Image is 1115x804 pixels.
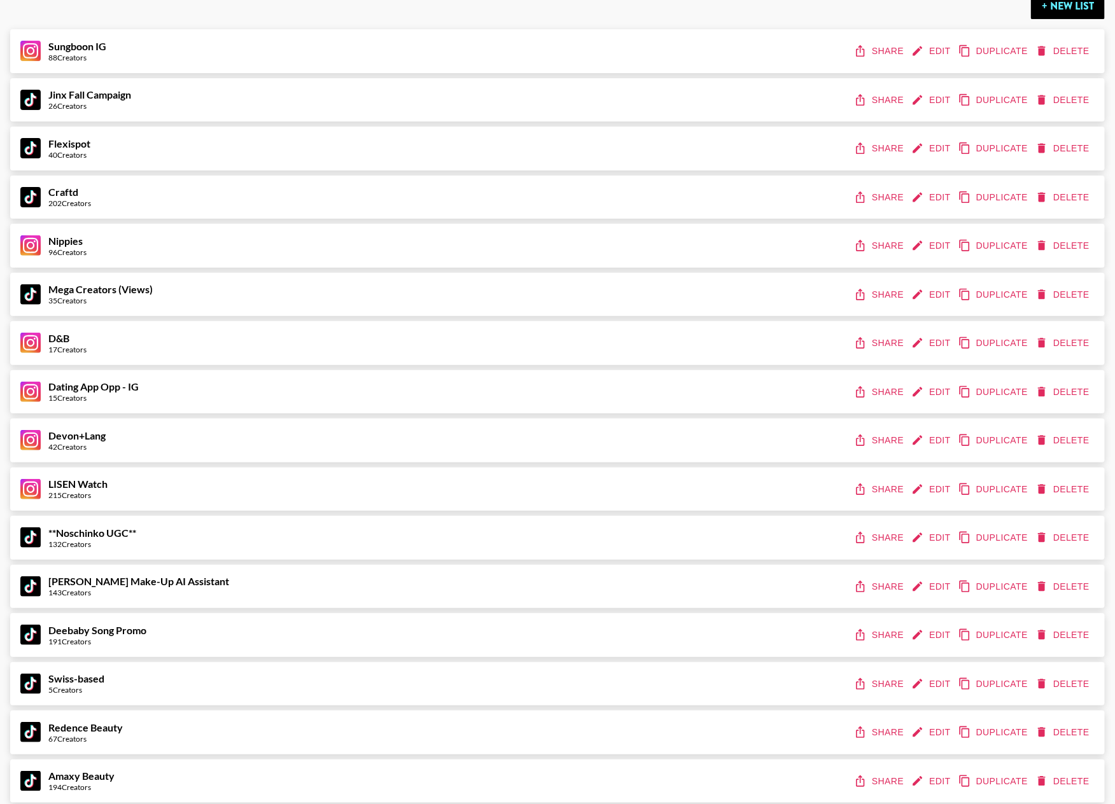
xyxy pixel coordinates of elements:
img: TikTok [20,90,41,110]
div: 67 Creators [48,734,123,744]
div: 194 Creators [48,782,115,792]
button: delete [1033,478,1095,501]
button: delete [1033,770,1095,793]
strong: Amaxy Beauty [48,770,115,782]
button: delete [1033,186,1095,209]
button: share [852,478,909,501]
button: duplicate [956,234,1033,258]
button: edit [909,721,956,744]
button: edit [909,137,956,160]
button: edit [909,380,956,404]
img: TikTok [20,527,41,548]
img: TikTok [20,771,41,791]
button: share [852,575,909,599]
button: edit [909,429,956,452]
strong: [PERSON_NAME] Make-Up AI Assistant [48,575,229,587]
button: duplicate [956,380,1033,404]
button: delete [1033,526,1095,550]
img: Instagram [20,41,41,61]
button: duplicate [956,137,1033,160]
strong: Dating App Opp - IG [48,380,139,392]
button: delete [1033,88,1095,112]
img: TikTok [20,187,41,207]
button: duplicate [956,186,1033,209]
button: delete [1033,331,1095,355]
button: delete [1033,234,1095,258]
button: share [852,234,909,258]
button: edit [909,331,956,355]
div: 143 Creators [48,588,229,597]
button: delete [1033,137,1095,160]
div: 202 Creators [48,198,91,208]
strong: Deebaby Song Promo [48,624,146,636]
img: Instagram [20,430,41,450]
button: delete [1033,380,1095,404]
button: duplicate [956,88,1033,112]
button: share [852,39,909,63]
button: delete [1033,283,1095,307]
button: delete [1033,429,1095,452]
button: edit [909,234,956,258]
button: share [852,429,909,452]
button: share [852,137,909,160]
strong: Redence Beauty [48,721,123,733]
img: TikTok [20,722,41,742]
button: edit [909,770,956,793]
button: duplicate [956,283,1033,307]
button: duplicate [956,478,1033,501]
strong: Jinx Fall Campaign [48,88,131,100]
div: 96 Creators [48,247,87,257]
button: share [852,331,909,355]
img: TikTok [20,576,41,597]
div: 40 Creators [48,150,90,160]
button: delete [1033,623,1095,647]
strong: Swiss-based [48,672,104,684]
button: edit [909,186,956,209]
div: 88 Creators [48,53,106,62]
button: edit [909,478,956,501]
button: edit [909,672,956,696]
button: delete [1033,575,1095,599]
button: duplicate [956,721,1033,744]
div: 42 Creators [48,442,106,452]
div: 5 Creators [48,685,104,695]
img: TikTok [20,138,41,158]
div: 17 Creators [48,345,87,354]
button: share [852,721,909,744]
strong: D&B [48,332,69,344]
button: edit [909,575,956,599]
button: share [852,526,909,550]
div: 215 Creators [48,490,108,500]
img: Instagram [20,382,41,402]
button: share [852,623,909,647]
img: Instagram [20,479,41,499]
button: delete [1033,39,1095,63]
button: edit [909,39,956,63]
button: duplicate [956,672,1033,696]
button: delete [1033,672,1095,696]
button: duplicate [956,331,1033,355]
button: share [852,770,909,793]
button: share [852,672,909,696]
button: duplicate [956,429,1033,452]
img: TikTok [20,284,41,305]
button: share [852,380,909,404]
button: edit [909,88,956,112]
strong: Craftd [48,186,78,198]
strong: Nippies [48,235,83,247]
img: TikTok [20,625,41,645]
button: delete [1033,721,1095,744]
button: edit [909,283,956,307]
button: duplicate [956,575,1033,599]
button: duplicate [956,526,1033,550]
strong: LISEN Watch [48,478,108,490]
button: duplicate [956,39,1033,63]
strong: Sungboon IG [48,40,106,52]
div: 15 Creators [48,393,139,403]
button: edit [909,623,956,647]
button: share [852,88,909,112]
img: Instagram [20,235,41,256]
img: Instagram [20,333,41,353]
strong: Devon+Lang [48,429,106,441]
div: 132 Creators [48,539,136,549]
